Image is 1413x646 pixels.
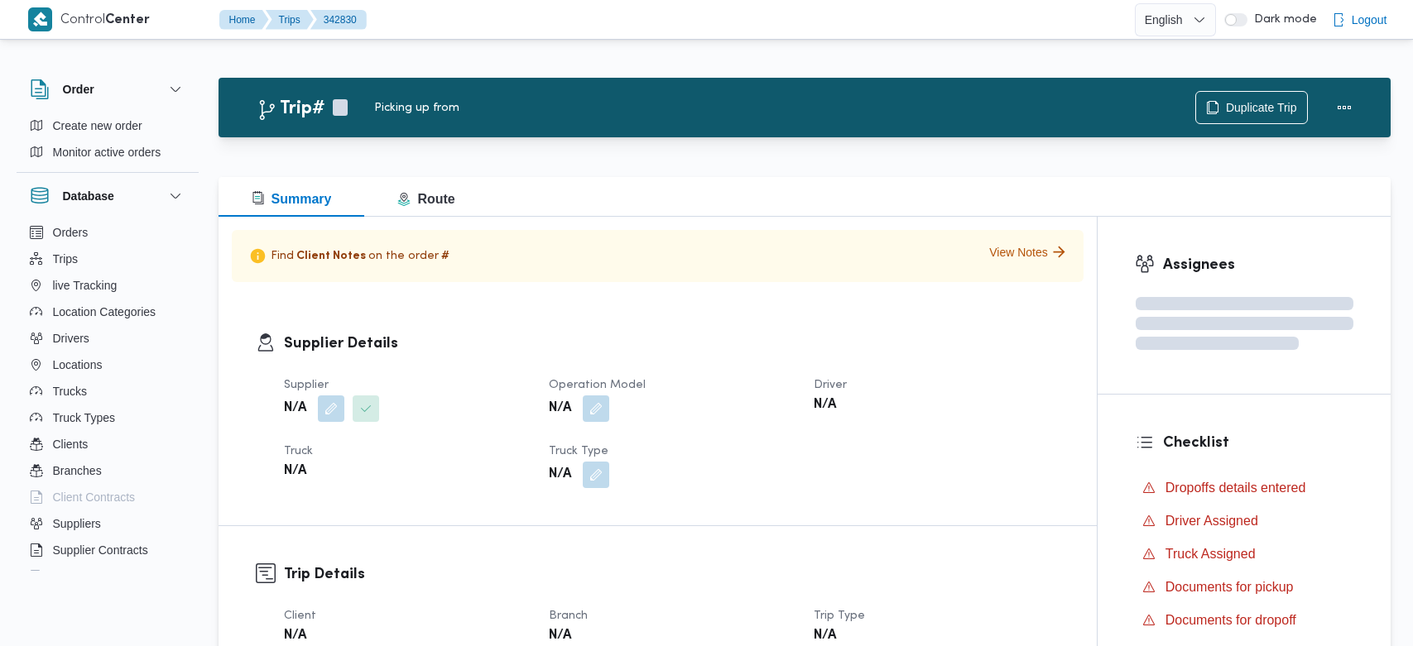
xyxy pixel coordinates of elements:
span: Truck Assigned [1165,547,1256,561]
h3: Database [63,186,114,206]
button: Driver Assigned [1136,508,1353,534]
button: Devices [23,563,192,590]
h3: Supplier Details [284,333,1060,355]
b: N/A [284,626,306,646]
button: Order [30,79,185,99]
span: Driver [814,380,847,390]
button: Dropoffs details entered [1136,475,1353,501]
span: Client [284,610,316,621]
button: Truck Assigned [1136,541,1353,567]
button: Database [30,186,185,206]
span: Supplier Contracts [53,540,148,560]
span: Truck Types [53,408,115,428]
div: Database [17,219,199,577]
span: Summary [252,192,332,206]
button: Suppliers [23,510,192,537]
button: Home [219,10,269,30]
span: Trips [53,249,79,269]
h3: Order [63,79,94,99]
p: Find on the order [245,243,452,269]
h3: Checklist [1163,432,1353,454]
button: Supplier Contracts [23,537,192,563]
button: Actions [1328,91,1361,124]
span: Trip Type [814,610,865,621]
span: Documents for pickup [1165,577,1294,597]
span: Orders [53,223,89,242]
button: live Tracking [23,272,192,299]
h3: Trip Details [284,563,1060,586]
span: Create new order [53,116,142,136]
button: Truck Types [23,404,192,431]
span: Suppliers [53,514,101,534]
b: N/A [814,395,836,415]
span: Truck [284,446,313,457]
span: Branch [549,610,588,621]
span: # [441,250,449,263]
span: Route [397,192,454,206]
button: Documents for pickup [1136,574,1353,601]
span: Dropoffs details entered [1165,481,1306,495]
span: Documents for dropoff [1165,610,1296,630]
img: X8yXhbKr1z7QwAAAABJRU5ErkJggg== [28,7,52,31]
button: Locations [23,352,192,378]
b: Center [105,14,150,26]
b: N/A [549,399,571,419]
span: Trucks [53,381,87,401]
span: Clients [53,434,89,454]
span: Drivers [53,328,89,348]
span: Truck Assigned [1165,544,1256,564]
h3: Assignees [1163,254,1353,276]
span: Truck Type [549,446,608,457]
span: live Tracking [53,275,118,295]
button: Branches [23,457,192,484]
button: Trips [23,246,192,272]
button: Client Contracts [23,484,192,510]
button: Logout [1325,3,1394,36]
button: Create new order [23,112,192,139]
span: Branches [53,461,102,481]
span: Driver Assigned [1165,511,1258,531]
span: Documents for dropoff [1165,613,1296,627]
b: N/A [284,462,306,481]
span: Locations [53,355,103,375]
div: Order [17,112,199,172]
button: Trucks [23,378,192,404]
button: Monitor active orders [23,139,192,165]
span: Driver Assigned [1165,514,1258,528]
h2: Trip# [257,98,324,120]
span: Duplicate Trip [1226,98,1297,117]
button: Orders [23,219,192,246]
span: Dropoffs details entered [1165,478,1306,498]
span: Logout [1352,10,1387,30]
button: Duplicate Trip [1195,91,1308,124]
span: Client Notes [296,250,366,263]
button: View Notes [989,243,1070,261]
span: Monitor active orders [53,142,161,162]
button: Drivers [23,325,192,352]
button: Trips [266,10,314,30]
b: N/A [814,626,836,646]
button: 342830 [310,10,367,30]
span: Documents for pickup [1165,580,1294,594]
button: Location Categories [23,299,192,325]
div: Picking up from [374,99,1195,117]
button: Documents for dropoff [1136,607,1353,634]
span: Dark mode [1247,13,1317,26]
b: N/A [549,626,571,646]
button: Clients [23,431,192,457]
b: N/A [549,465,571,485]
span: Devices [53,567,94,586]
span: Client Contracts [53,487,136,507]
span: Operation Model [549,380,646,390]
span: Location Categories [53,302,156,322]
span: Supplier [284,380,329,390]
b: N/A [284,399,306,419]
